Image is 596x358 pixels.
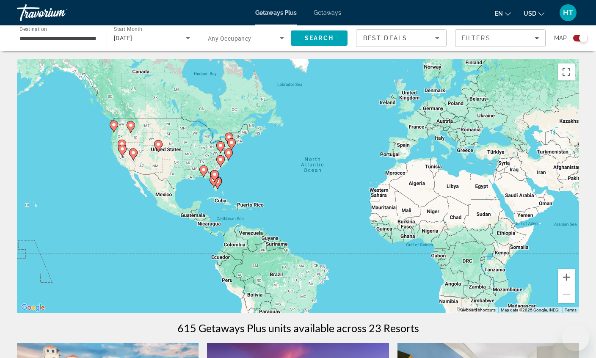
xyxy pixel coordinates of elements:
span: Destination [19,26,47,32]
a: Getaways Plus [255,9,297,16]
img: Google [19,302,47,313]
button: Change language [495,7,511,19]
span: Map [554,32,567,44]
button: Change currency [524,7,544,19]
span: Start Month [114,26,142,32]
span: HT [563,8,573,17]
span: Best Deals [363,35,407,41]
span: Filters [462,35,491,41]
button: Search [291,30,348,46]
a: Terms (opens in new tab) [565,308,577,312]
button: Zoom out [558,286,575,303]
span: Any Occupancy [208,35,251,42]
span: USD [524,10,536,17]
iframe: Button to launch messaging window [562,324,589,351]
a: Open this area in Google Maps (opens a new window) [19,302,47,313]
mat-select: Sort by [363,33,439,43]
a: Travorium [17,2,102,24]
span: Map data ©2025 Google, INEGI [501,308,560,312]
button: Zoom in [558,269,575,286]
h1: 615 Getaways Plus units available across 23 Resorts [177,322,419,334]
input: Select destination [19,33,96,44]
span: [DATE] [114,35,132,41]
span: en [495,10,503,17]
button: Toggle fullscreen view [558,63,575,80]
button: Keyboard shortcuts [459,307,496,313]
a: Getaways [314,9,341,16]
span: Search [305,35,334,41]
button: User Menu [557,4,579,22]
button: Filters [455,29,546,47]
